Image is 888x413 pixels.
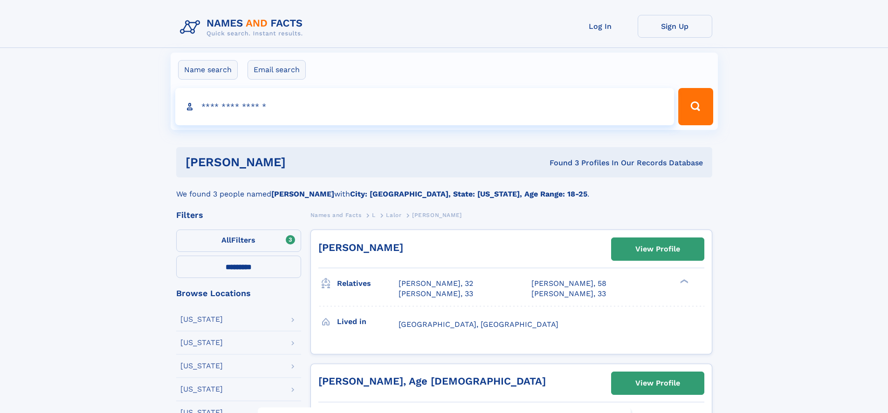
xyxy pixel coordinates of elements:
[180,386,223,393] div: [US_STATE]
[180,339,223,346] div: [US_STATE]
[635,372,680,394] div: View Profile
[176,15,310,40] img: Logo Names and Facts
[531,289,606,299] a: [PERSON_NAME], 33
[638,15,712,38] a: Sign Up
[180,316,223,323] div: [US_STATE]
[248,60,306,80] label: Email search
[221,236,231,244] span: All
[176,289,301,298] div: Browse Locations
[635,238,680,260] div: View Profile
[372,209,376,221] a: L
[175,88,675,125] input: search input
[399,278,473,289] a: [PERSON_NAME], 32
[399,289,473,299] a: [PERSON_NAME], 33
[563,15,638,38] a: Log In
[418,158,703,168] div: Found 3 Profiles In Our Records Database
[372,212,376,218] span: L
[318,375,546,387] a: [PERSON_NAME], Age [DEMOGRAPHIC_DATA]
[337,314,399,330] h3: Lived in
[271,190,334,198] b: [PERSON_NAME]
[178,60,238,80] label: Name search
[337,276,399,291] h3: Relatives
[612,372,704,394] a: View Profile
[176,177,712,200] div: We found 3 people named with .
[310,209,362,221] a: Names and Facts
[531,278,606,289] a: [PERSON_NAME], 58
[399,320,558,329] span: [GEOGRAPHIC_DATA], [GEOGRAPHIC_DATA]
[612,238,704,260] a: View Profile
[386,209,401,221] a: Lalor
[678,278,689,284] div: ❯
[350,190,587,198] b: City: [GEOGRAPHIC_DATA], State: [US_STATE], Age Range: 18-25
[412,212,462,218] span: [PERSON_NAME]
[180,362,223,370] div: [US_STATE]
[176,230,301,252] label: Filters
[386,212,401,218] span: Lalor
[678,88,713,125] button: Search Button
[318,242,403,253] a: [PERSON_NAME]
[176,211,301,219] div: Filters
[186,156,418,168] h1: [PERSON_NAME]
